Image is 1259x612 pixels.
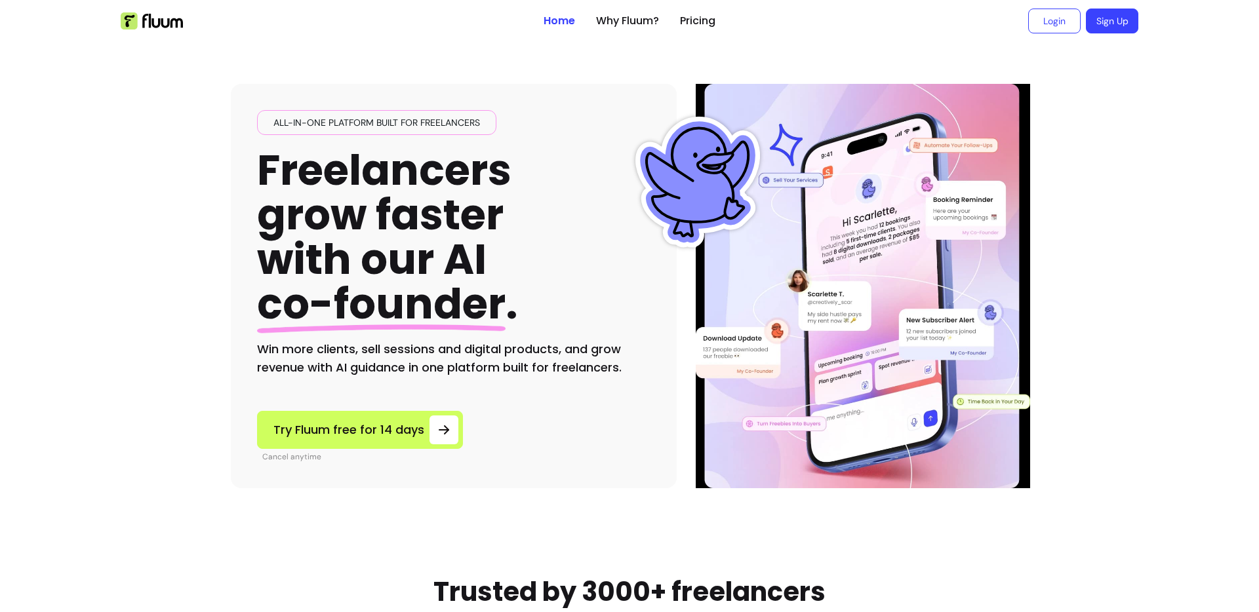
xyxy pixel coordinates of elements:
[262,451,463,462] p: Cancel anytime
[698,84,1028,488] img: Illustration of Fluum AI Co-Founder on a smartphone, showing solo business performance insights s...
[596,13,659,29] a: Why Fluum?
[268,116,485,129] span: All-in-one platform built for freelancers
[544,13,575,29] a: Home
[273,421,424,439] span: Try Fluum free for 14 days
[257,411,463,449] a: Try Fluum free for 14 days
[680,13,715,29] a: Pricing
[257,275,506,333] span: co-founder
[632,117,763,248] img: Fluum Duck sticker
[257,148,518,327] h1: Freelancers grow faster with our AI .
[257,340,650,377] h2: Win more clients, sell sessions and digital products, and grow revenue with AI guidance in one pl...
[121,12,183,29] img: Fluum Logo
[1028,9,1081,33] a: Login
[1086,9,1138,33] a: Sign Up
